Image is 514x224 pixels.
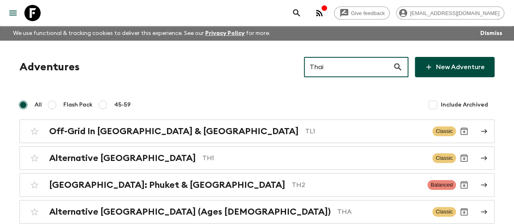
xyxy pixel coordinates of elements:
[205,30,245,36] a: Privacy Policy
[427,180,456,190] span: Balanced
[334,7,390,20] a: Give feedback
[432,153,456,163] span: Classic
[292,180,421,190] p: TH2
[347,10,389,16] span: Give feedback
[20,59,80,75] h1: Adventures
[288,5,305,21] button: search adventures
[114,101,131,109] span: 45-59
[49,153,196,163] h2: Alternative [GEOGRAPHIC_DATA]
[49,126,299,137] h2: Off-Grid In [GEOGRAPHIC_DATA] & [GEOGRAPHIC_DATA]
[5,5,21,21] button: menu
[10,26,273,41] p: We use functional & tracking cookies to deliver this experience. See our for more.
[20,200,494,224] a: Alternative [GEOGRAPHIC_DATA] (Ages [DEMOGRAPHIC_DATA])THAClassicArchive
[456,150,472,166] button: Archive
[456,123,472,139] button: Archive
[432,126,456,136] span: Classic
[456,177,472,193] button: Archive
[441,101,488,109] span: Include Archived
[35,101,42,109] span: All
[337,207,426,217] p: THA
[305,126,426,136] p: TL1
[202,153,426,163] p: TH1
[20,120,494,143] a: Off-Grid In [GEOGRAPHIC_DATA] & [GEOGRAPHIC_DATA]TL1ClassicArchive
[456,204,472,220] button: Archive
[432,207,456,217] span: Classic
[304,56,393,78] input: e.g. AR1, Argentina
[49,207,331,217] h2: Alternative [GEOGRAPHIC_DATA] (Ages [DEMOGRAPHIC_DATA])
[406,10,504,16] span: [EMAIL_ADDRESS][DOMAIN_NAME]
[478,28,504,39] button: Dismiss
[20,146,494,170] a: Alternative [GEOGRAPHIC_DATA]TH1ClassicArchive
[415,57,494,77] a: New Adventure
[49,180,285,190] h2: [GEOGRAPHIC_DATA]: Phuket & [GEOGRAPHIC_DATA]
[63,101,93,109] span: Flash Pack
[396,7,504,20] div: [EMAIL_ADDRESS][DOMAIN_NAME]
[20,173,494,197] a: [GEOGRAPHIC_DATA]: Phuket & [GEOGRAPHIC_DATA]TH2BalancedArchive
